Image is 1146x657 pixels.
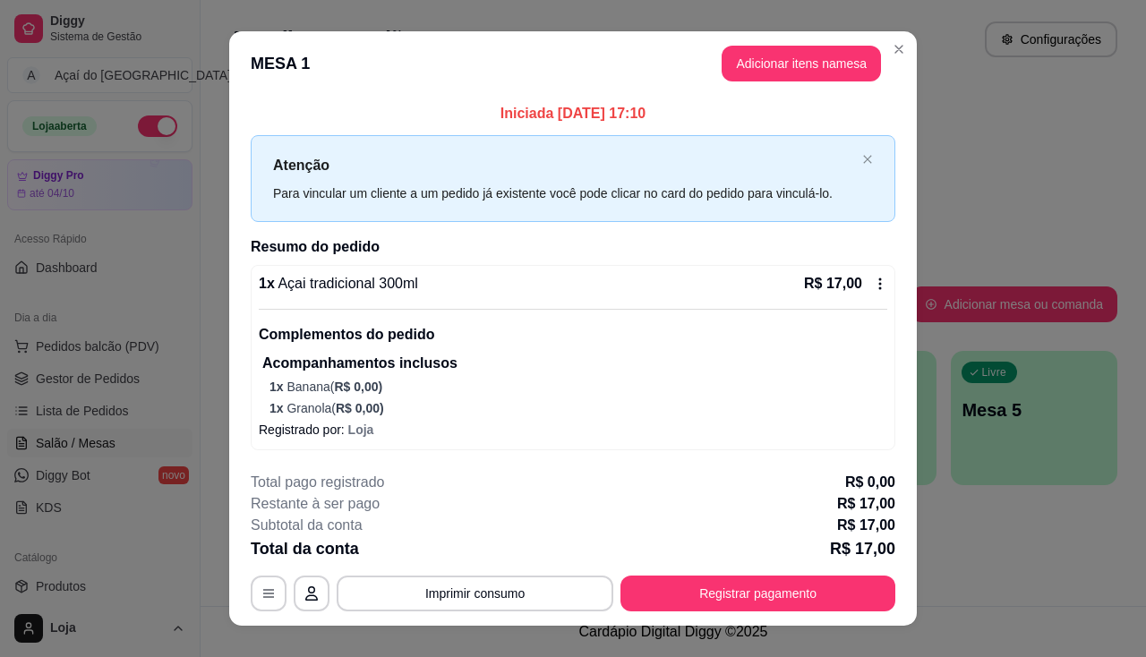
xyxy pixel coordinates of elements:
[336,401,384,415] span: R$ 0,00 )
[837,493,895,515] p: R$ 17,00
[251,493,380,515] p: Restante à ser pago
[885,35,913,64] button: Close
[269,380,286,394] span: 1 x
[837,515,895,536] p: R$ 17,00
[862,154,873,166] button: close
[722,46,881,81] button: Adicionar itens namesa
[259,421,887,439] p: Registrado por:
[229,31,917,96] header: MESA 1
[251,472,384,493] p: Total pago registrado
[620,576,895,611] button: Registrar pagamento
[334,380,382,394] span: R$ 0,00 )
[269,378,887,396] p: Banana (
[259,273,418,294] p: 1 x
[275,276,418,291] span: Açai tradicional 300ml
[862,154,873,165] span: close
[259,324,887,346] p: Complementos do pedido
[845,472,895,493] p: R$ 0,00
[269,401,286,415] span: 1 x
[251,536,359,561] p: Total da conta
[273,183,855,203] div: Para vincular um cliente a um pedido já existente você pode clicar no card do pedido para vinculá...
[251,236,895,258] h2: Resumo do pedido
[348,422,374,437] span: Loja
[337,576,613,611] button: Imprimir consumo
[269,399,887,417] p: Granola (
[804,273,862,294] p: R$ 17,00
[262,353,887,374] p: Acompanhamentos inclusos
[251,515,363,536] p: Subtotal da conta
[251,103,895,124] p: Iniciada [DATE] 17:10
[830,536,895,561] p: R$ 17,00
[273,154,855,176] p: Atenção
